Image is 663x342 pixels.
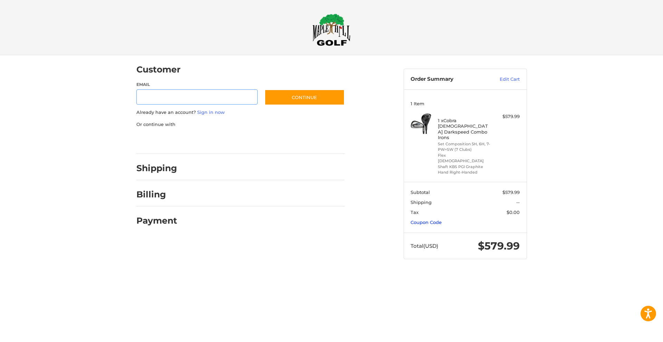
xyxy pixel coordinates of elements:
[136,215,177,226] h2: Payment
[502,189,520,195] span: $579.99
[507,209,520,215] span: $0.00
[516,199,520,205] span: --
[136,163,177,174] h2: Shipping
[411,199,432,205] span: Shipping
[136,189,177,200] h2: Billing
[485,76,520,83] a: Edit Cart
[313,13,350,46] img: Maple Hill Golf
[136,81,258,88] label: Email
[438,118,491,140] h4: 1 x Cobra [DEMOGRAPHIC_DATA] Darkspeed Combo Irons
[411,101,520,106] h3: 1 Item
[492,113,520,120] div: $579.99
[411,76,485,83] h3: Order Summary
[411,243,438,249] span: Total (USD)
[606,323,663,342] iframe: Google Customer Reviews
[438,153,491,164] li: Flex [DEMOGRAPHIC_DATA]
[136,64,181,75] h2: Customer
[265,89,345,105] button: Continue
[136,121,345,128] p: Or continue with
[411,219,442,225] a: Coupon Code
[411,189,430,195] span: Subtotal
[134,135,186,147] iframe: PayPal-paypal
[251,135,303,147] iframe: PayPal-venmo
[193,135,244,147] iframe: PayPal-paylater
[411,209,419,215] span: Tax
[438,164,491,170] li: Shaft KBS PGI Graphite
[438,169,491,175] li: Hand Right-Handed
[438,141,491,153] li: Set Composition 5H, 6H, 7-PW+SW (7 Clubs)
[197,109,225,115] a: Sign in now
[478,240,520,252] span: $579.99
[136,109,345,116] p: Already have an account?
